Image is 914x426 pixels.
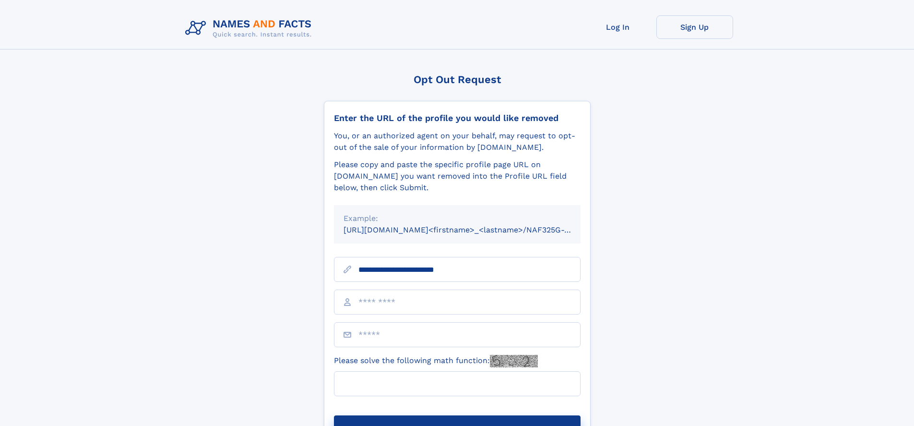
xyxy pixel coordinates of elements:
a: Sign Up [656,15,733,39]
div: You, or an authorized agent on your behalf, may request to opt-out of the sale of your informatio... [334,130,581,153]
div: Opt Out Request [324,73,591,85]
small: [URL][DOMAIN_NAME]<firstname>_<lastname>/NAF325G-xxxxxxxx [344,225,599,234]
img: Logo Names and Facts [181,15,320,41]
div: Enter the URL of the profile you would like removed [334,113,581,123]
label: Please solve the following math function: [334,355,538,367]
div: Please copy and paste the specific profile page URL on [DOMAIN_NAME] you want removed into the Pr... [334,159,581,194]
div: Example: [344,213,571,224]
a: Log In [580,15,656,39]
